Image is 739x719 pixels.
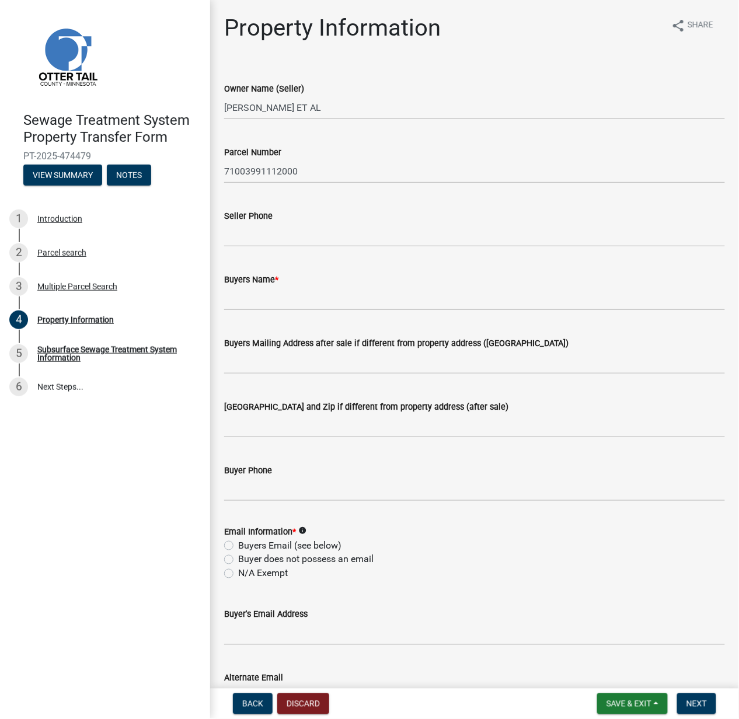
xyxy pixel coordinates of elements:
span: Share [688,19,713,33]
span: Next [686,699,707,708]
div: 4 [9,310,28,329]
h1: Property Information [224,14,441,42]
label: Parcel Number [224,149,281,157]
label: Buyer's Email Address [224,611,308,619]
div: Subsurface Sewage Treatment System Information [37,345,191,362]
button: Next [677,693,716,714]
label: Buyers Mailing Address after sale if different from property address ([GEOGRAPHIC_DATA]) [224,340,569,348]
div: 1 [9,210,28,228]
wm-modal-confirm: Notes [107,171,151,180]
div: 5 [9,344,28,363]
div: Parcel search [37,249,86,257]
h4: Sewage Treatment System Property Transfer Form [23,112,201,146]
button: Save & Exit [597,693,668,714]
span: Back [242,699,263,708]
label: N/A Exempt [238,567,288,581]
label: Alternate Email [224,675,283,683]
i: info [298,526,306,535]
i: share [671,19,685,33]
div: 6 [9,378,28,396]
label: Buyer Phone [224,467,272,475]
div: 3 [9,277,28,296]
label: Buyers Email (see below) [238,539,341,553]
button: View Summary [23,165,102,186]
button: shareShare [662,14,723,37]
div: Property Information [37,316,114,324]
button: Back [233,693,273,714]
img: Otter Tail County, Minnesota [23,12,111,100]
div: Multiple Parcel Search [37,282,117,291]
label: Buyer does not possess an email [238,553,374,567]
div: Introduction [37,215,82,223]
wm-modal-confirm: Summary [23,171,102,180]
label: Buyers Name [224,276,278,284]
label: Owner Name (Seller) [224,85,304,93]
label: [GEOGRAPHIC_DATA] and Zip if different from property address (after sale) [224,403,508,411]
button: Discard [277,693,329,714]
span: Save & Exit [606,699,651,708]
button: Notes [107,165,151,186]
span: PT-2025-474479 [23,151,187,162]
label: Seller Phone [224,212,273,221]
label: Email Information [224,528,296,536]
div: 2 [9,243,28,262]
